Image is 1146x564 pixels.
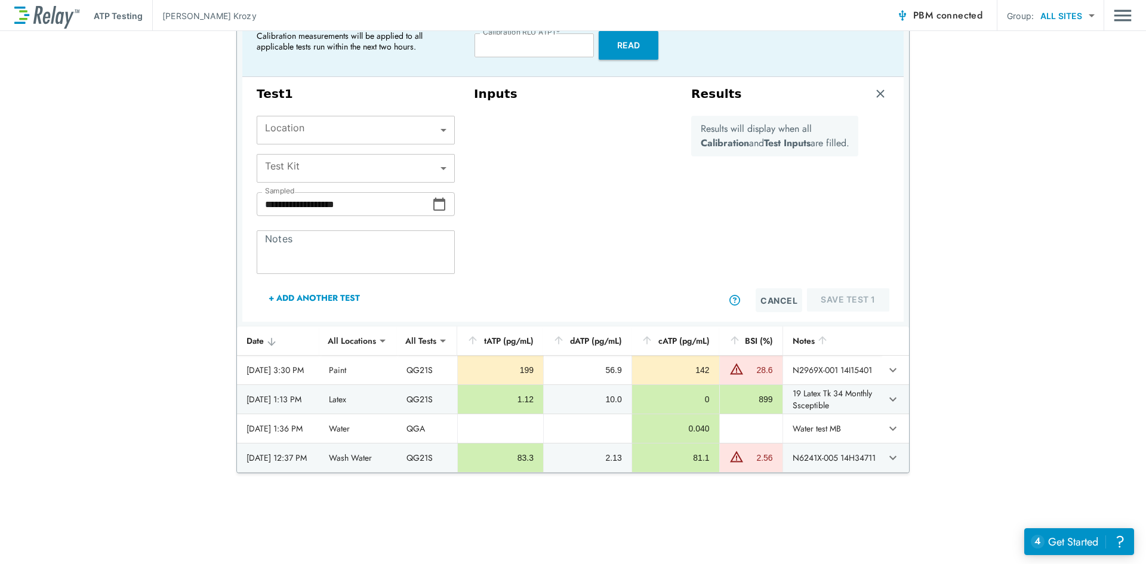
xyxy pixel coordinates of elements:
button: PBM connected [892,4,987,27]
img: Warning [729,449,744,464]
img: LuminUltra Relay [14,3,79,29]
td: N6241X-005 14H34711 [783,443,882,472]
td: QGA [397,414,457,443]
img: Remove [874,88,886,100]
table: sticky table [237,326,909,473]
span: connected [936,8,983,22]
p: Group: [1007,10,1034,22]
td: QG21S [397,385,457,414]
td: 19 Latex Tk 34 Monthly Ssceptible [783,385,882,414]
button: Cancel [756,288,802,312]
div: 28.6 [747,364,773,376]
img: Warning [729,362,744,376]
button: Read [599,31,658,60]
div: All Locations [319,329,384,353]
button: expand row [883,389,903,409]
img: Connected Icon [897,10,908,21]
b: Test Inputs [764,136,811,150]
td: N2969X-001 14I15401 [783,356,882,384]
div: All Tests [397,329,445,353]
button: + Add Another Test [257,283,372,312]
div: 899 [729,393,773,405]
span: PBM [913,7,982,24]
label: Sampled [265,187,295,195]
h3: Results [691,87,742,101]
div: [DATE] 3:30 PM [247,364,310,376]
h3: Inputs [474,87,672,101]
td: Wash Water [319,443,397,472]
td: QG21S [397,443,457,472]
div: tATP (pg/mL) [467,334,534,348]
td: Water test MB [783,414,882,443]
iframe: Resource center [1024,528,1134,555]
div: 0 [642,393,710,405]
button: expand row [883,360,903,380]
b: Calibration [701,136,749,150]
div: BSI (%) [729,334,773,348]
label: Calibration RLU ATP1 [483,28,560,36]
div: 83.3 [467,452,534,464]
td: QG21S [397,356,457,384]
td: Paint [319,356,397,384]
div: [DATE] 1:13 PM [247,393,310,405]
h3: Test 1 [257,87,455,101]
button: expand row [883,418,903,439]
div: 10.0 [553,393,622,405]
div: 142 [642,364,710,376]
td: Water [319,414,397,443]
div: 81.1 [642,452,710,464]
div: 199 [467,364,534,376]
p: ATP Testing [94,10,143,22]
div: 56.9 [553,364,622,376]
input: Choose date, selected date is Oct 9, 2025 [257,192,432,216]
th: Date [237,326,319,356]
td: Latex [319,385,397,414]
div: [DATE] 12:37 PM [247,452,310,464]
p: Calibration measurements will be applied to all applicable tests run within the next two hours. [257,30,448,52]
div: dATP (pg/mL) [553,334,622,348]
button: expand row [883,448,903,468]
div: 2.13 [553,452,622,464]
div: 2.56 [747,452,773,464]
button: Main menu [1114,4,1132,27]
div: 0.040 [642,423,710,434]
p: [PERSON_NAME] Krozy [162,10,257,22]
div: [DATE] 1:36 PM [247,423,310,434]
p: Results will display when all and are filled. [701,122,849,150]
div: Notes [793,334,873,348]
div: cATP (pg/mL) [641,334,710,348]
div: 1.12 [467,393,534,405]
img: Drawer Icon [1114,4,1132,27]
